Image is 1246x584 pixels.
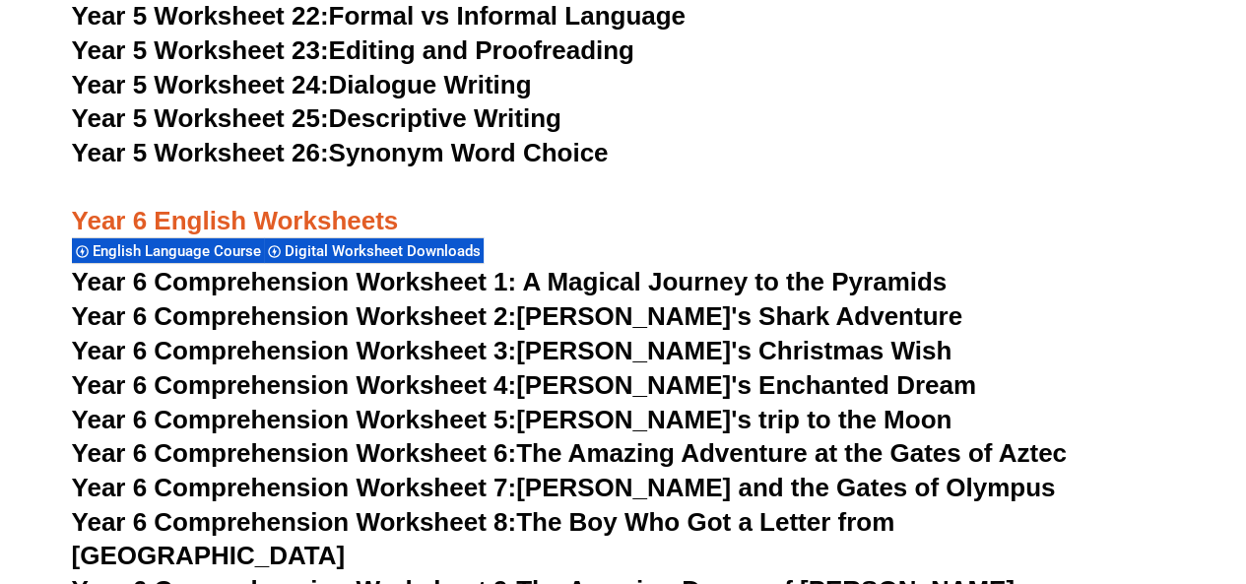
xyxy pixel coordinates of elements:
[72,138,329,167] span: Year 5 Worksheet 26:
[72,103,329,133] span: Year 5 Worksheet 25:
[72,405,517,434] span: Year 6 Comprehension Worksheet 5:
[93,242,267,260] span: English Language Course
[72,405,952,434] a: Year 6 Comprehension Worksheet 5:[PERSON_NAME]'s trip to the Moon
[72,1,686,31] a: Year 5 Worksheet 22:Formal vs Informal Language
[72,473,1056,502] a: Year 6 Comprehension Worksheet 7:[PERSON_NAME] and the Gates of Olympus
[72,370,517,400] span: Year 6 Comprehension Worksheet 4:
[72,35,329,65] span: Year 5 Worksheet 23:
[285,242,487,260] span: Digital Worksheet Downloads
[72,370,976,400] a: Year 6 Comprehension Worksheet 4:[PERSON_NAME]'s Enchanted Dream
[72,103,561,133] a: Year 5 Worksheet 25:Descriptive Writing
[72,473,517,502] span: Year 6 Comprehension Worksheet 7:
[72,171,1175,238] h3: Year 6 English Worksheets
[72,267,948,296] a: Year 6 Comprehension Worksheet 1: A Magical Journey to the Pyramids
[918,361,1246,584] iframe: Chat Widget
[264,237,484,264] div: Digital Worksheet Downloads
[72,301,517,331] span: Year 6 Comprehension Worksheet 2:
[72,507,517,537] span: Year 6 Comprehension Worksheet 8:
[72,1,329,31] span: Year 5 Worksheet 22:
[72,336,517,365] span: Year 6 Comprehension Worksheet 3:
[72,507,895,570] a: Year 6 Comprehension Worksheet 8:The Boy Who Got a Letter from [GEOGRAPHIC_DATA]
[72,438,1067,468] a: Year 6 Comprehension Worksheet 6:The Amazing Adventure at the Gates of Aztec
[72,336,952,365] a: Year 6 Comprehension Worksheet 3:[PERSON_NAME]'s Christmas Wish
[72,138,609,167] a: Year 5 Worksheet 26:Synonym Word Choice
[72,301,962,331] a: Year 6 Comprehension Worksheet 2:[PERSON_NAME]'s Shark Adventure
[72,70,532,99] a: Year 5 Worksheet 24:Dialogue Writing
[72,70,329,99] span: Year 5 Worksheet 24:
[72,237,264,264] div: English Language Course
[72,438,517,468] span: Year 6 Comprehension Worksheet 6:
[72,35,634,65] a: Year 5 Worksheet 23:Editing and Proofreading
